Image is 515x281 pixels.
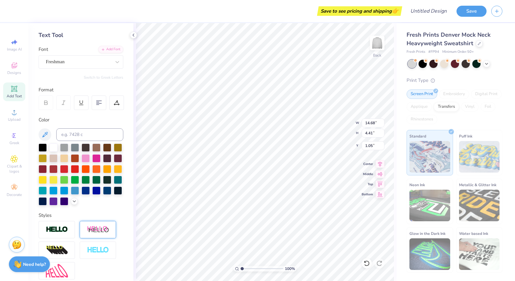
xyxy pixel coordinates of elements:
span: 👉 [392,7,399,15]
img: Standard [409,141,450,173]
span: Puff Ink [459,133,472,139]
span: Minimum Order: 50 + [442,49,474,55]
span: Clipart & logos [3,164,25,174]
img: Glow in the Dark Ink [409,238,450,270]
span: Water based Ink [459,230,488,237]
span: 100 % [285,266,295,272]
div: Add Font [98,46,123,53]
img: Negative Space [87,247,109,254]
span: Center [362,162,373,166]
div: Format [39,86,124,94]
span: Standard [409,133,426,139]
img: Back [371,37,383,49]
span: Middle [362,172,373,176]
span: Designs [7,70,21,75]
div: Applique [407,102,432,112]
span: Greek [9,140,19,145]
span: Upload [8,117,21,122]
div: Screen Print [407,89,437,99]
input: e.g. 7428 c [56,128,123,141]
img: Metallic & Glitter Ink [459,190,500,221]
div: Back [373,52,381,58]
div: Vinyl [461,102,479,112]
button: Switch to Greek Letters [84,75,123,80]
div: Embroidery [439,89,469,99]
span: Fresh Prints [407,49,425,55]
div: Color [39,116,123,124]
img: Stroke [46,226,68,233]
div: Foil [481,102,495,112]
button: Save [457,6,487,17]
img: Shadow [87,226,109,234]
span: Bottom [362,192,373,197]
label: Font [39,46,48,53]
span: Metallic & Glitter Ink [459,181,496,188]
div: Text Tool [39,31,123,40]
span: Image AI [7,47,22,52]
input: Untitled Design [405,5,452,17]
img: Neon Ink [409,190,450,221]
span: Glow in the Dark Ink [409,230,445,237]
img: Free Distort [46,264,68,278]
img: 3d Illusion [46,245,68,255]
span: Add Text [7,94,22,99]
strong: Need help? [23,261,46,267]
div: Digital Print [471,89,502,99]
div: Print Type [407,77,502,84]
div: Styles [39,212,123,219]
span: Top [362,182,373,186]
img: Puff Ink [459,141,500,173]
div: Rhinestones [407,115,437,124]
span: Decorate [7,192,22,197]
span: Fresh Prints Denver Mock Neck Heavyweight Sweatshirt [407,31,491,47]
div: Save to see pricing and shipping [319,6,401,16]
div: Transfers [434,102,459,112]
img: Water based Ink [459,238,500,270]
span: Neon Ink [409,181,425,188]
span: # FP94 [428,49,439,55]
